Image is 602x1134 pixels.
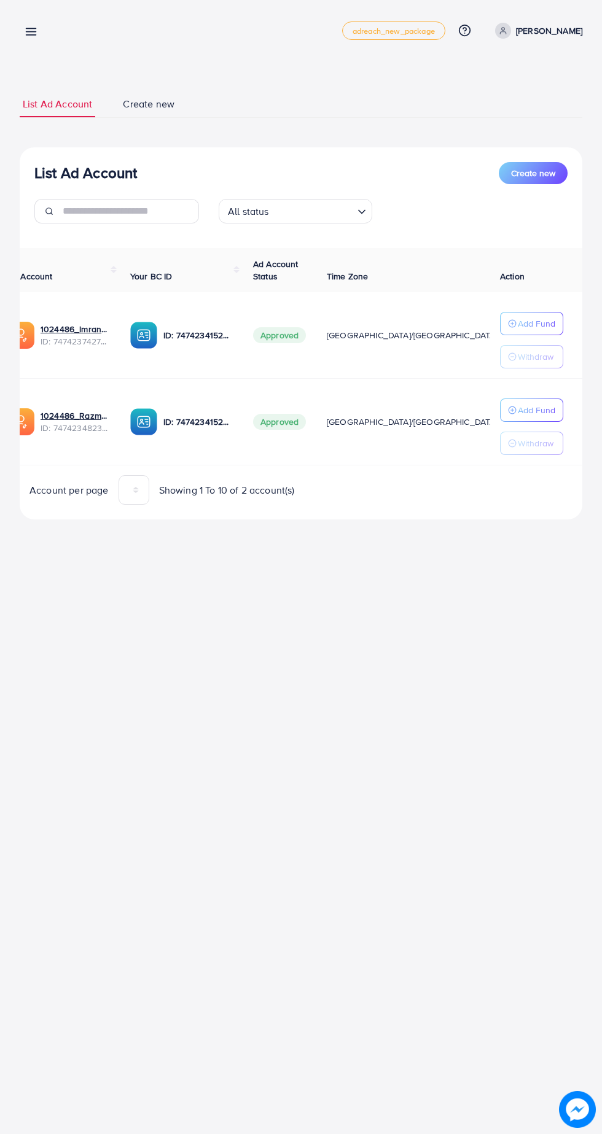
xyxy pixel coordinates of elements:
button: Withdraw [500,432,563,455]
span: Action [500,270,525,282]
img: ic-ads-acc.e4c84228.svg [7,408,34,435]
a: [PERSON_NAME] [490,23,582,39]
span: ID: 7474237427478233089 [41,335,111,348]
input: Search for option [273,200,353,220]
button: Add Fund [500,398,563,422]
div: Search for option [219,199,372,223]
p: ID: 7474234152863678481 [163,328,233,343]
span: Create new [123,97,174,111]
p: ID: 7474234152863678481 [163,414,233,429]
a: adreach_new_package [342,21,445,40]
span: Create new [511,167,555,179]
p: [PERSON_NAME] [516,23,582,38]
span: Showing 1 To 10 of 2 account(s) [159,483,295,497]
img: image [559,1091,596,1128]
p: Withdraw [518,436,553,451]
span: Account per page [29,483,109,497]
img: ic-ads-acc.e4c84228.svg [7,322,34,349]
button: Create new [499,162,568,184]
p: Withdraw [518,349,553,364]
h3: List Ad Account [34,164,137,182]
span: Time Zone [327,270,368,282]
a: 1024486_Razman_1740230915595 [41,410,111,422]
button: Withdraw [500,345,563,368]
span: [GEOGRAPHIC_DATA]/[GEOGRAPHIC_DATA] [327,329,498,341]
p: Add Fund [518,403,555,417]
a: 1024486_Imran_1740231528988 [41,323,111,335]
span: Ad Account [7,270,53,282]
p: Add Fund [518,316,555,331]
button: Add Fund [500,312,563,335]
div: <span class='underline'>1024486_Razman_1740230915595</span></br>7474234823184416769 [41,410,111,435]
img: ic-ba-acc.ded83a64.svg [130,322,157,349]
img: ic-ba-acc.ded83a64.svg [130,408,157,435]
span: Approved [253,414,306,430]
span: Approved [253,327,306,343]
span: Ad Account Status [253,258,299,282]
span: Your BC ID [130,270,173,282]
span: ID: 7474234823184416769 [41,422,111,434]
span: [GEOGRAPHIC_DATA]/[GEOGRAPHIC_DATA] [327,416,498,428]
span: List Ad Account [23,97,92,111]
span: All status [225,203,272,220]
div: <span class='underline'>1024486_Imran_1740231528988</span></br>7474237427478233089 [41,323,111,348]
span: adreach_new_package [353,27,435,35]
